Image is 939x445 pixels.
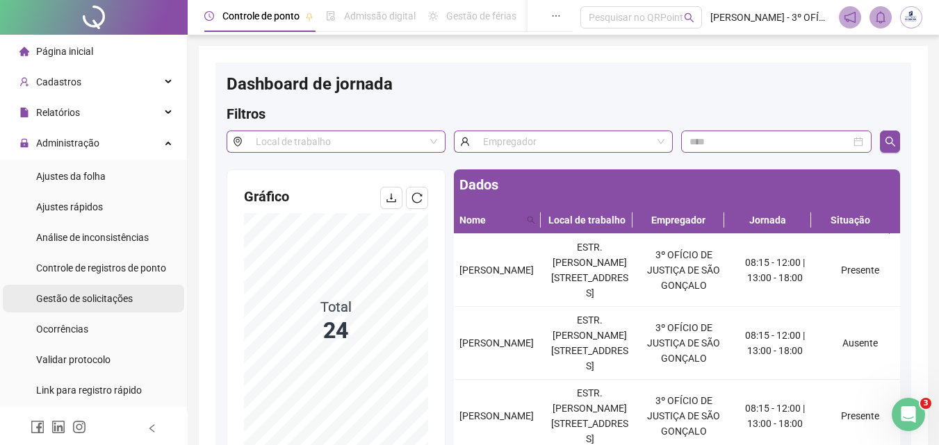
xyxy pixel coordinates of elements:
[36,262,166,274] span: Controle de registros de ponto
[19,108,29,117] span: file
[901,7,922,28] img: 79381
[459,337,534,349] span: [PERSON_NAME]
[551,11,561,21] span: ellipsis
[36,201,103,212] span: Ajustes rápidos
[36,324,88,335] span: Ocorrências
[632,207,724,234] th: Empregador
[36,137,99,149] span: Administração
[19,77,29,87] span: user-add
[31,420,44,434] span: facebook
[344,10,416,22] span: Admissão digital
[684,12,694,23] span: search
[527,216,535,224] span: search
[19,138,29,148] span: lock
[459,176,498,193] span: Dados
[36,385,142,396] span: Link para registro rápido
[459,212,521,228] span: Nome
[543,234,637,307] td: ESTR. [PERSON_NAME][STREET_ADDRESS]
[710,10,831,25] span: [PERSON_NAME] - 3º OFÍCIO DE [GEOGRAPHIC_DATA]
[72,420,86,434] span: instagram
[227,74,393,94] span: Dashboard de jornada
[524,210,538,230] span: search
[36,171,106,182] span: Ajustes da folha
[543,307,637,380] td: ESTR. [PERSON_NAME][STREET_ADDRESS]
[730,307,819,380] td: 08:15 - 12:00 | 13:00 - 18:00
[227,106,266,122] span: Filtros
[36,107,80,118] span: Relatórios
[459,410,534,421] span: [PERSON_NAME]
[326,11,336,21] span: file-done
[147,423,157,433] span: left
[36,46,93,57] span: Página inicial
[454,131,475,153] span: user
[222,10,300,22] span: Controle de ponto
[411,192,423,203] span: reload
[305,12,313,21] span: pushpin
[227,131,248,153] span: environment
[428,11,438,21] span: sun
[724,207,811,234] th: Jornada
[204,11,214,21] span: clock-circle
[36,232,149,243] span: Análise de inconsistências
[811,207,890,234] th: Situação
[819,307,900,380] td: Ausente
[446,10,516,22] span: Gestão de férias
[637,307,730,380] td: 3º OFÍCIO DE JUSTIÇA DE SÃO GONÇALO
[51,420,65,434] span: linkedin
[637,234,730,307] td: 3º OFÍCIO DE JUSTIÇA DE SÃO GONÇALO
[874,11,887,24] span: bell
[459,265,534,276] span: [PERSON_NAME]
[36,76,81,87] span: Cadastros
[892,398,925,431] iframe: Intercom live chat
[386,192,397,203] span: download
[19,47,29,56] span: home
[920,398,931,409] span: 3
[541,207,632,234] th: Local de trabalho
[819,234,900,307] td: Presente
[244,188,289,205] span: Gráfico
[730,234,819,307] td: 08:15 - 12:00 | 13:00 - 18:00
[844,11,856,24] span: notification
[885,136,896,147] span: search
[36,293,133,304] span: Gestão de solicitações
[36,354,111,365] span: Validar protocolo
